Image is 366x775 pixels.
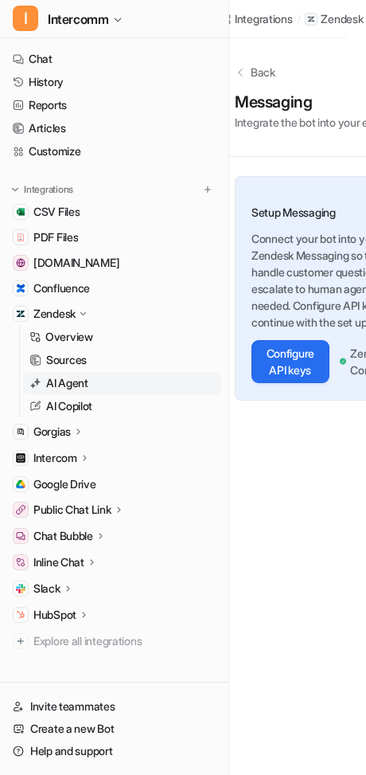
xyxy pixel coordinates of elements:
img: Intercom [16,453,25,463]
img: www.helpdesk.com [16,258,25,268]
img: Public Chat Link [16,505,25,515]
img: Confluence [16,284,25,293]
p: Intercom [33,450,77,466]
a: AI Copilot [23,395,222,417]
p: Zendesk [321,11,363,27]
span: [DOMAIN_NAME] [33,255,119,271]
img: explore all integrations [13,633,29,649]
a: Google DriveGoogle Drive [6,473,222,495]
span: PDF Files [33,229,78,245]
span: I [13,6,38,31]
span: Google Drive [33,476,96,492]
p: Public Chat Link [33,502,111,518]
a: ConfluenceConfluence [6,277,222,299]
img: Inline Chat [16,558,25,567]
a: www.helpdesk.com[DOMAIN_NAME] [6,252,222,274]
a: Create a new Bot [6,718,222,740]
a: Explore all integrations [6,630,222,652]
div: Integrations [235,10,293,27]
a: Chat [6,48,222,70]
img: HubSpot [16,610,25,620]
p: Overview [45,329,93,345]
span: Intercomm [48,8,108,30]
p: Inline Chat [33,554,84,570]
a: Integrations [219,10,293,27]
img: Slack [16,584,25,593]
a: Sources [23,349,222,371]
img: Chat Bubble [16,531,25,541]
img: expand menu [10,184,21,195]
a: Customize [6,140,222,162]
p: Gorgias [33,424,71,440]
button: Configure API keys [251,340,329,383]
a: CSV FilesCSV Files [6,201,222,223]
img: Google Drive [16,479,25,489]
a: AI Agent [23,372,222,394]
p: AI Copilot [46,398,92,414]
a: PDF FilesPDF Files [6,226,222,249]
a: Invite teammates [6,695,222,718]
span: CSV Files [33,204,80,220]
button: Integrations [6,182,78,198]
p: Slack [33,581,60,597]
a: Articles [6,117,222,139]
img: CSV Files [16,207,25,217]
p: Sources [46,352,87,368]
img: PDF Files [16,233,25,242]
p: Integrations [24,183,73,196]
a: Reports [6,94,222,116]
a: History [6,71,222,93]
img: Gorgias [16,427,25,436]
span: Confluence [33,280,90,296]
a: Help and support [6,740,222,762]
p: Back [251,64,275,80]
span: Explore all integrations [33,628,216,654]
a: Overview [23,326,222,348]
span: / [298,12,301,26]
p: Chat Bubble [33,528,93,544]
p: HubSpot [33,607,76,623]
p: Zendesk [33,306,76,322]
p: AI Agent [46,375,88,391]
img: Zendesk [16,309,25,319]
img: menu_add.svg [202,184,213,195]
